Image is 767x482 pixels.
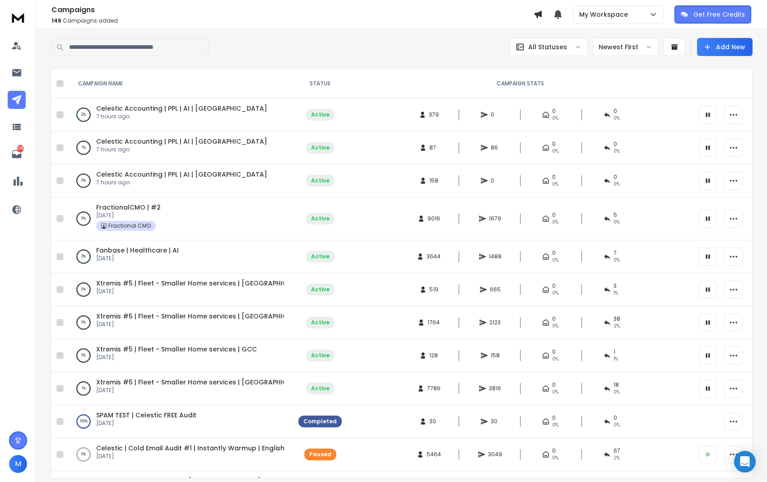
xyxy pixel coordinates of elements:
td: 1%Celestic Accounting | PPL | AI | [GEOGRAPHIC_DATA]7 hours ago [67,131,293,164]
span: 0% [552,421,558,429]
span: 9016 [428,215,440,222]
span: 128 [429,352,438,359]
div: Active [311,144,330,151]
td: 0%Xtremis #5 | Fleet - Smaller Home services | GCC[DATE] [67,339,293,372]
span: 0 [552,211,556,219]
span: 0 [552,173,556,181]
span: 2 % [614,454,620,462]
div: Active [311,253,330,260]
span: 0 [552,282,556,290]
span: 0% [552,257,558,264]
span: 0% [552,290,558,297]
span: 1 % [614,290,618,297]
div: Active [311,215,330,222]
div: Completed [303,418,337,425]
span: 0 [552,414,556,421]
span: Xtremis #5 | Fleet - Smaller Home services | [GEOGRAPHIC_DATA] [96,378,314,387]
p: [DATE] [96,453,284,460]
p: [DATE] [96,321,284,328]
span: 18 [614,381,619,388]
p: My Workspace [579,10,632,19]
span: 0% [552,115,558,122]
button: Get Free Credits [674,5,751,23]
button: M [9,455,27,473]
span: 0 % [614,388,620,396]
span: 0% [614,115,620,122]
p: Campaigns added [51,17,534,24]
span: 0% [614,181,620,188]
div: Active [311,111,330,118]
span: 1679 [489,215,501,222]
span: 1764 [428,319,440,326]
span: 1488 [489,253,502,260]
span: Xtremis #5 | Fleet - Smaller Home services | [GEOGRAPHIC_DATA] [96,312,314,321]
span: 146 [51,17,61,24]
span: 0 [614,140,617,148]
span: 87 [429,144,438,151]
a: Xtremis #5 | Fleet - Smaller Home services | GCC [96,345,257,354]
div: Active [311,286,330,293]
a: Celestic | Cold Email Audit #1 | Instantly Warmup | English + [GEOGRAPHIC_DATA] + Gulf [96,444,386,453]
span: 3816 [489,385,501,392]
th: STATUS [293,69,347,98]
a: Celestic Accounting | PPL | AI | [GEOGRAPHIC_DATA] [96,104,267,113]
span: 1 [614,348,615,356]
p: [DATE] [96,387,284,394]
p: [DATE] [96,354,257,361]
span: 0% [552,181,558,188]
p: [DATE] [96,255,179,262]
p: Fractional CMO [108,222,151,229]
div: Active [311,385,330,392]
a: SPAM TEST | Celestic FREE Audit [96,411,196,420]
span: 0 [552,249,556,257]
span: 0 [552,447,556,454]
div: Open Intercom Messenger [734,451,756,473]
a: Celestic Accounting | PPL | AI | [GEOGRAPHIC_DATA] [96,137,267,146]
p: 0 % [81,176,86,185]
span: 379 [429,111,439,118]
a: 8260 [8,145,26,163]
span: 0% [552,454,558,462]
span: 0 [491,177,500,184]
td: 0%Xtremis #5 | Fleet - Smaller Home services | [GEOGRAPHIC_DATA][DATE] [67,306,293,339]
span: 0% [552,219,558,226]
span: 0 [552,348,556,356]
span: 3644 [427,253,441,260]
span: 5464 [427,451,441,458]
p: [DATE] [96,212,161,219]
span: 0 [552,315,556,323]
a: FractionalCMO | #2 [96,203,161,212]
span: 0 % [614,421,620,429]
span: 3 [614,282,617,290]
span: 0 % [614,148,620,155]
p: 8260 [17,145,24,152]
p: 7 hours ago [96,146,267,153]
td: 0%Celestic | Cold Email Audit #1 | Instantly Warmup | English + [GEOGRAPHIC_DATA] + Gulf[DATE] [67,438,293,471]
a: Celestic Accounting | PPL | AI | [GEOGRAPHIC_DATA] [96,170,267,179]
h1: Campaigns [51,5,534,15]
p: 7 hours ago [96,179,267,186]
th: CAMPAIGN STATS [347,69,693,98]
span: 7786 [427,385,441,392]
a: Xtremis #5 | Fleet - Smaller Home services | [GEOGRAPHIC_DATA] [96,279,314,288]
p: [DATE] [96,288,284,295]
p: 1 % [82,384,86,393]
span: 1 % [614,356,618,363]
p: 0 % [81,285,86,294]
div: Active [311,319,330,326]
span: 86 [491,144,500,151]
span: 0 % [614,257,620,264]
p: 0 % [81,318,86,327]
p: [DATE] [96,420,196,427]
div: Paused [309,451,331,458]
td: 0%FractionalCMO | #2[DATE]Fractional CMO [67,197,293,240]
span: Fanbase | Healthcare | AI [96,246,179,255]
